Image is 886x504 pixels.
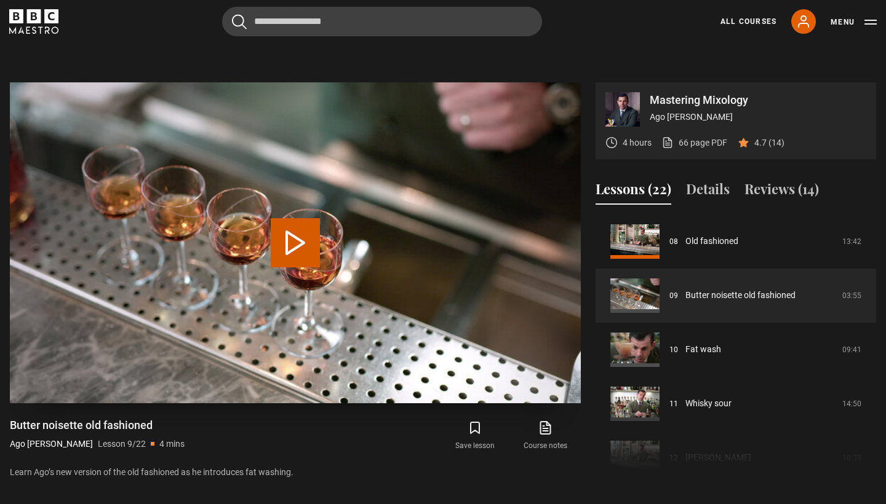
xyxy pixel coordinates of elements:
a: 66 page PDF [661,136,727,149]
p: Ago [PERSON_NAME] [10,438,93,451]
button: Play Lesson Butter noisette old fashioned [271,218,320,267]
p: Learn Ago’s new version of the old fashioned as he introduces fat washing. [10,466,581,479]
p: 4.7 (14) [754,136,784,149]
a: Butter noisette old fashioned [685,289,796,302]
video-js: Video Player [10,82,581,403]
button: Submit the search query [232,14,247,30]
a: Whisky sour [685,397,732,410]
button: Lessons (22) [596,179,671,205]
svg: BBC Maestro [9,9,58,34]
a: Fat wash [685,343,721,356]
h1: Butter noisette old fashioned [10,418,185,433]
p: Lesson 9/22 [98,438,146,451]
p: Mastering Mixology [650,95,866,106]
button: Save lesson [440,418,510,454]
button: Details [686,179,730,205]
a: All Courses [720,16,776,27]
a: Course notes [511,418,581,454]
p: Ago [PERSON_NAME] [650,111,866,124]
a: Old fashioned [685,235,738,248]
input: Search [222,7,542,36]
p: 4 mins [159,438,185,451]
button: Toggle navigation [831,16,877,28]
p: 4 hours [623,136,652,149]
button: Reviews (14) [744,179,819,205]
